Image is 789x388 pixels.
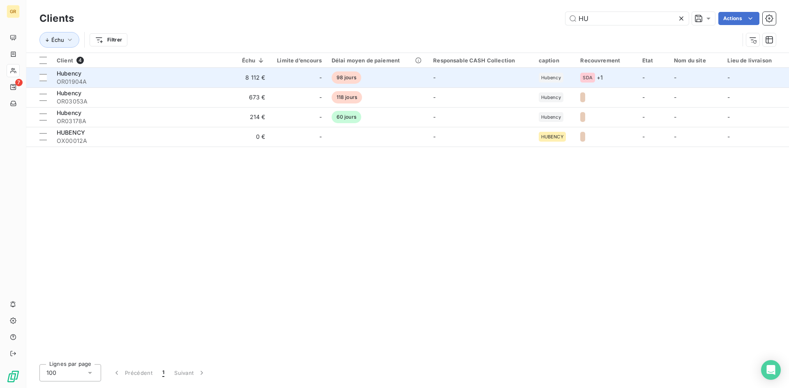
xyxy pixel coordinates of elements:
[57,97,211,106] span: OR03053A
[319,93,322,101] span: -
[221,57,265,64] div: Échu
[433,94,436,101] span: -
[718,12,759,25] button: Actions
[57,70,81,77] span: Hubency
[674,113,676,120] span: -
[57,78,211,86] span: OR01904A
[727,133,730,140] span: -
[57,117,211,125] span: OR03178A
[642,57,664,64] div: Etat
[727,94,730,101] span: -
[541,95,561,100] span: Hubency
[674,94,676,101] span: -
[433,57,528,64] div: Responsable CASH Collection
[57,129,85,136] span: HUBENCY
[674,74,676,81] span: -
[433,133,436,140] span: -
[7,370,20,383] img: Logo LeanPay
[433,74,436,81] span: -
[541,75,561,80] span: Hubency
[46,369,56,377] span: 100
[433,113,436,120] span: -
[642,113,645,120] span: -
[39,11,74,26] h3: Clients
[539,57,571,64] div: caption
[727,74,730,81] span: -
[216,127,270,147] td: 0 €
[216,107,270,127] td: 214 €
[642,74,645,81] span: -
[583,75,592,80] span: SDA
[169,364,211,381] button: Suivant
[332,91,362,103] span: 118 jours
[642,94,645,101] span: -
[332,57,423,64] div: Délai moyen de paiement
[332,111,361,123] span: 60 jours
[319,133,322,141] span: -
[39,32,79,48] button: Échu
[51,37,64,43] span: Échu
[275,57,321,64] div: Limite d’encours
[565,12,689,25] input: Rechercher
[727,113,730,120] span: -
[674,133,676,140] span: -
[597,73,603,82] span: + 1
[15,79,23,86] span: 7
[162,369,164,377] span: 1
[90,33,127,46] button: Filtrer
[7,5,20,18] div: GR
[727,57,784,64] div: Lieu de livraison
[332,71,361,84] span: 98 jours
[541,115,561,119] span: Hubency
[57,109,81,116] span: Hubency
[157,364,169,381] button: 1
[541,134,563,139] span: HUBENCY
[216,68,270,87] td: 8 112 €
[216,87,270,107] td: 673 €
[319,73,322,82] span: -
[57,137,211,145] span: OX00012A
[642,133,645,140] span: -
[108,364,157,381] button: Précédent
[761,360,781,380] div: Open Intercom Messenger
[319,113,322,121] span: -
[57,90,81,96] span: Hubency
[57,57,73,64] span: Client
[76,57,84,64] span: 4
[580,57,632,64] div: Recouvrement
[674,57,717,64] div: Nom du site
